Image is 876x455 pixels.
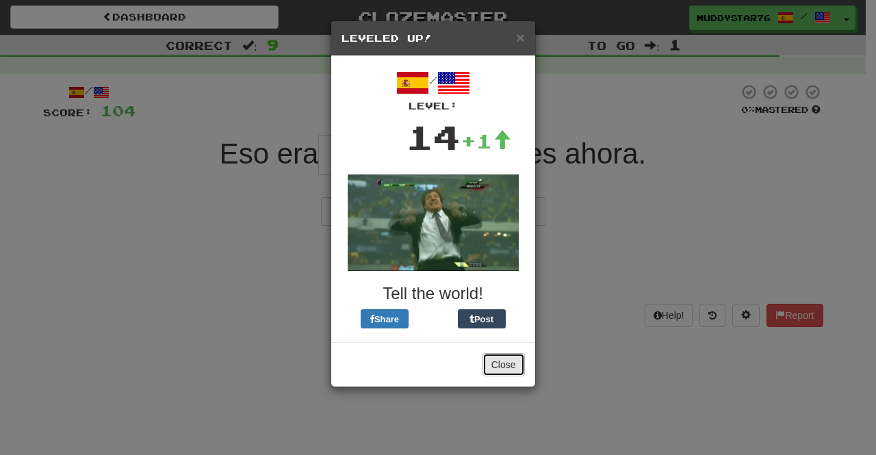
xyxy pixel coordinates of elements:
[342,285,525,302] h3: Tell the world!
[458,309,506,328] button: Post
[461,127,511,155] div: +1
[516,29,524,45] span: ×
[342,66,525,113] div: /
[361,309,409,328] button: Share
[482,353,525,376] button: Close
[406,113,461,161] div: 14
[348,174,519,271] img: soccer-coach-2-a9306edb2ed3f6953285996bb4238f2040b39cbea5cfbac61ac5b5c8179d3151.gif
[342,99,525,113] div: Level:
[516,30,524,44] button: Close
[342,31,525,45] h5: Leveled Up!
[409,309,458,328] iframe: X Post Button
